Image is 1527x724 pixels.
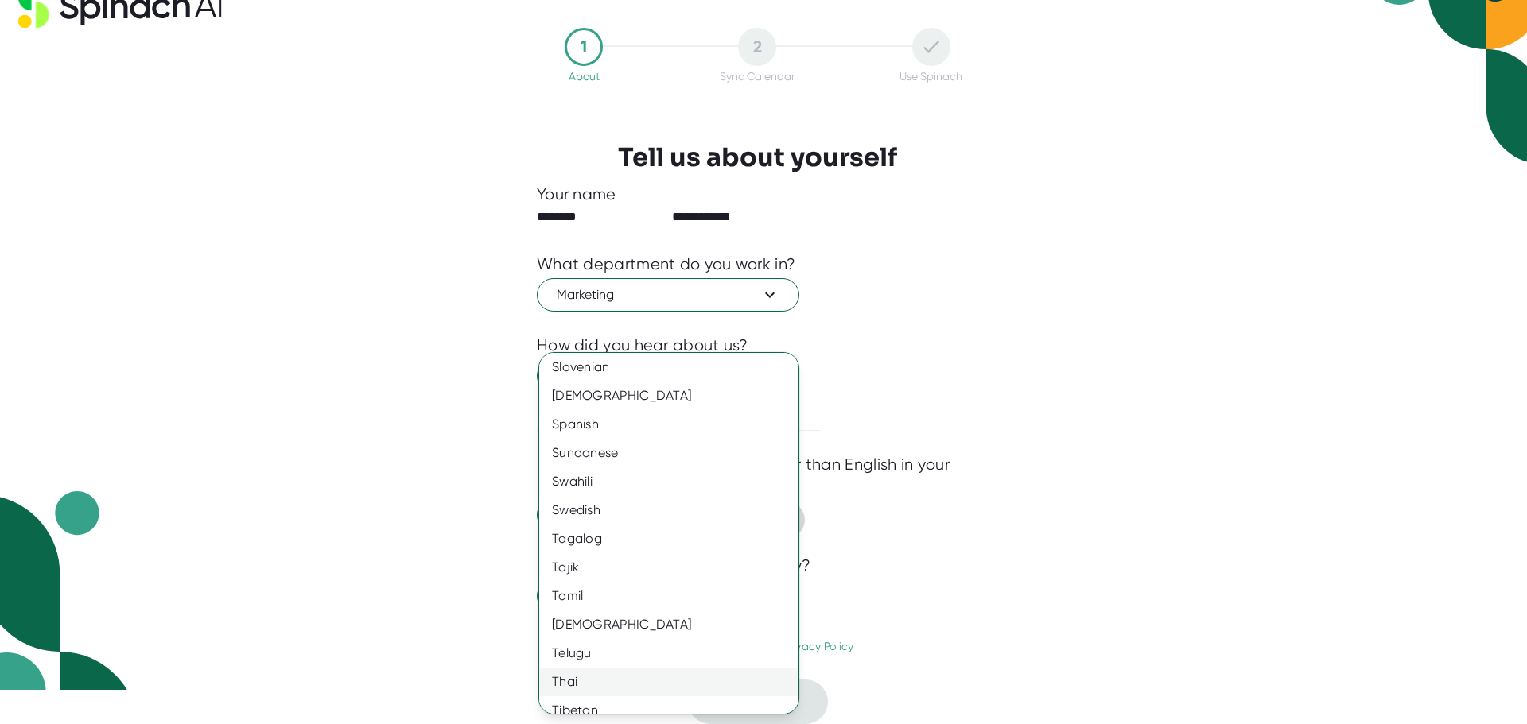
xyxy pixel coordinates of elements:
[539,410,810,439] div: Spanish
[539,668,810,696] div: Thai
[539,353,810,381] div: Slovenian
[539,439,810,467] div: Sundanese
[539,639,810,668] div: Telugu
[539,496,810,525] div: Swedish
[539,525,810,553] div: Tagalog
[539,582,810,610] div: Tamil
[539,610,810,639] div: [DEMOGRAPHIC_DATA]
[539,553,810,582] div: Tajik
[539,381,810,410] div: [DEMOGRAPHIC_DATA]
[539,467,810,496] div: Swahili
